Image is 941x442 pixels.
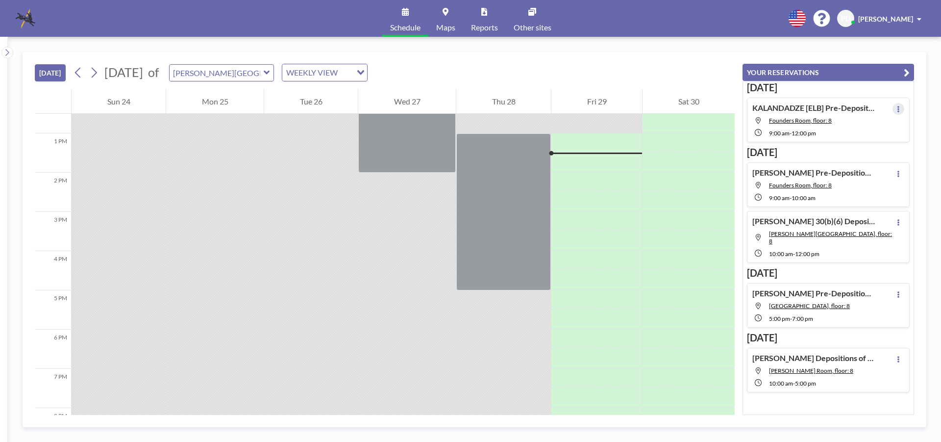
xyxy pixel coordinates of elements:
[166,89,264,114] div: Mon 25
[790,315,792,322] span: -
[769,182,832,189] span: Founders Room, floor: 8
[795,380,816,387] span: 5:00 PM
[747,81,910,94] h3: [DATE]
[284,66,340,79] span: WEEKLY VIEW
[769,302,850,310] span: Buckhead Room, floor: 8
[170,65,264,81] input: Ansley Room
[35,369,71,408] div: 7 PM
[792,130,816,137] span: 12:00 PM
[35,212,71,251] div: 3 PM
[769,230,892,245] span: Ansley Room, floor: 8
[769,250,793,258] span: 10:00 AM
[752,288,875,298] h4: [PERSON_NAME] Pre-Deposition Meeting with [PERSON_NAME] & [PERSON_NAME]
[551,89,642,114] div: Fri 29
[790,194,792,202] span: -
[769,130,790,137] span: 9:00 AM
[793,250,795,258] span: -
[858,15,913,23] span: [PERSON_NAME]
[264,89,358,114] div: Tue 26
[752,216,875,226] h4: [PERSON_NAME] 30(b)(6) Deposition of [PERSON_NAME] Enterprises (witness [PERSON_NAME])
[793,380,795,387] span: -
[436,24,455,31] span: Maps
[514,24,551,31] span: Other sites
[35,173,71,212] div: 2 PM
[752,168,875,178] h4: [PERSON_NAME] Pre-Deposition Meeting with [PERSON_NAME] Enterprises (witness [PERSON_NAME])
[148,65,159,80] span: of
[743,64,914,81] button: YOUR RESERVATIONS
[747,267,910,279] h3: [DATE]
[769,380,793,387] span: 10:00 AM
[104,65,143,79] span: [DATE]
[456,89,551,114] div: Thu 28
[390,24,421,31] span: Schedule
[769,367,853,374] span: Currie Room, floor: 8
[282,64,367,81] div: Search for option
[769,315,790,322] span: 5:00 PM
[795,250,819,258] span: 12:00 PM
[643,89,735,114] div: Sat 30
[35,251,71,290] div: 4 PM
[769,194,790,202] span: 9:00 AM
[792,194,816,202] span: 10:00 AM
[769,117,832,124] span: Founders Room, floor: 8
[72,89,166,114] div: Sun 24
[341,66,351,79] input: Search for option
[790,130,792,137] span: -
[752,103,875,113] h4: KALANDADZE [ELB] Pre-Deposition Meeting with [PERSON_NAME] (booked by [PERSON_NAME] for [PERSON_N...
[841,14,850,23] span: PD
[747,146,910,158] h3: [DATE]
[35,290,71,330] div: 5 PM
[358,89,456,114] div: Wed 27
[792,315,813,322] span: 7:00 PM
[747,332,910,344] h3: [DATE]
[35,330,71,369] div: 6 PM
[35,133,71,173] div: 1 PM
[35,64,66,81] button: [DATE]
[35,94,71,133] div: 12 PM
[16,9,35,28] img: organization-logo
[752,353,875,363] h4: [PERSON_NAME] Depositions of [PERSON_NAME] & CGM Trucking
[471,24,498,31] span: Reports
